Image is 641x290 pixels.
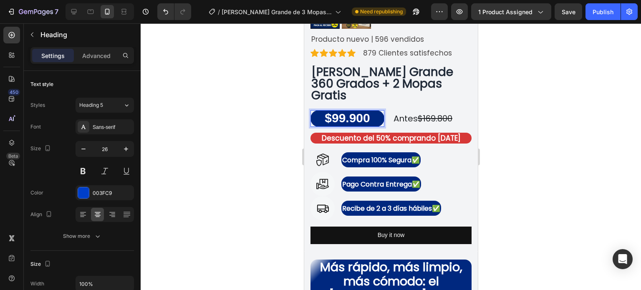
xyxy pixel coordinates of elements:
div: Text style [30,81,53,88]
p: Settings [41,51,65,60]
iframe: Design area [304,23,478,290]
button: 1 product assigned [471,3,551,20]
div: Open Intercom Messenger [613,249,633,269]
div: Show more [63,232,102,240]
div: Styles [30,101,45,109]
button: Show more [30,229,134,244]
div: 450 [8,89,20,96]
button: Save [555,3,582,20]
span: / [218,8,220,16]
span: 1 product assigned [478,8,532,16]
button: Heading 5 [76,98,134,113]
span: Need republishing [360,8,403,15]
p: Advanced [82,51,111,60]
button: 7 [3,3,62,20]
div: Undo/Redo [157,3,191,20]
div: Width [30,280,44,287]
span: Heading 5 [79,101,103,109]
div: Font [30,123,41,131]
div: Align [30,209,54,220]
span: Save [562,8,575,15]
button: Publish [585,3,621,20]
div: 003FC9 [93,189,132,197]
div: Size [30,259,53,270]
div: Publish [593,8,613,16]
span: [PERSON_NAME] Grande de 3 Mopas Intercambiables [222,8,332,16]
div: Sans-serif [93,124,132,131]
div: Color [30,189,43,197]
div: Beta [6,153,20,159]
div: Size [30,143,53,154]
p: 7 [55,7,58,17]
p: Heading [40,30,131,40]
